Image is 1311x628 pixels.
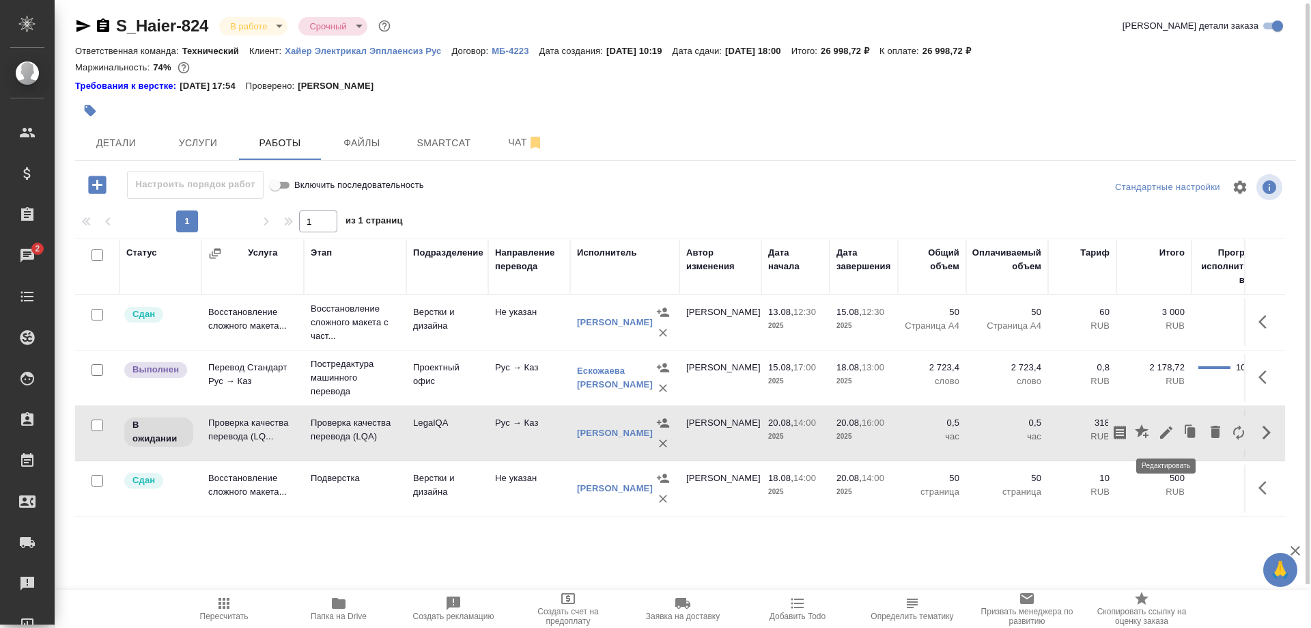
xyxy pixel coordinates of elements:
[406,299,488,346] td: Верстки и дизайна
[123,472,195,490] div: Менеджер проверил работу исполнителя, передает ее на следующий этап
[679,465,761,513] td: [PERSON_NAME]
[1055,430,1110,443] p: RUB
[493,134,559,151] span: Чат
[836,430,891,443] p: 2025
[75,18,91,34] button: Скопировать ссылку для ЯМессенджера
[311,357,399,398] p: Постредактура машинного перевода
[768,246,823,273] div: Дата начала
[1159,246,1185,260] div: Итого
[606,46,673,56] p: [DATE] 10:19
[577,317,653,327] a: [PERSON_NAME]
[413,246,483,260] div: Подразделение
[1123,361,1185,374] p: 2 178,72
[768,319,823,333] p: 2025
[1123,305,1185,319] p: 3 000
[488,354,570,402] td: Рус → Каз
[679,409,761,457] td: [PERSON_NAME]
[208,247,222,260] button: Сгруппировать
[836,473,862,483] p: 20.08,
[298,79,384,93] p: [PERSON_NAME]
[905,472,959,485] p: 50
[1250,361,1283,394] button: Здесь прячутся важные кнопки
[1263,553,1297,587] button: 🙏
[75,96,105,126] button: Добавить тэг
[725,46,791,56] p: [DATE] 18:00
[175,59,193,77] button: 5837.72 RUB;
[1256,174,1285,200] span: Посмотреть информацию
[182,46,249,56] p: Технический
[1055,305,1110,319] p: 60
[132,308,155,321] p: Сдан
[246,79,298,93] p: Проверено:
[1204,416,1227,449] button: Удалить
[1055,416,1110,430] p: 318
[226,21,271,32] button: В работе
[132,363,179,377] p: Выполнен
[653,357,673,378] button: Назначить
[116,16,208,35] a: S_Haier-824
[653,378,673,398] button: Удалить
[95,18,111,34] button: Скопировать ссылку
[1250,305,1283,338] button: Здесь прячутся важные кнопки
[83,135,149,152] span: Детали
[492,44,539,56] a: МБ-4223
[836,307,862,317] p: 15.08,
[311,416,399,443] p: Проверка качества перевода (LQA)
[539,46,606,56] p: Дата создания:
[836,246,891,273] div: Дата завершения
[329,135,395,152] span: Файлы
[411,135,477,152] span: Smartcat
[686,246,755,273] div: Автор изменения
[972,246,1041,273] div: Оплачиваемый объем
[1131,416,1155,449] button: Добавить оценку
[1236,361,1260,374] div: 100.00%
[247,135,313,152] span: Работы
[973,319,1041,333] p: Страница А4
[1055,374,1110,388] p: RUB
[821,46,879,56] p: 26 998,72 ₽
[1055,319,1110,333] p: RUB
[75,46,182,56] p: Ответственная команда:
[673,46,725,56] p: Дата сдачи:
[653,433,673,454] button: Удалить
[973,374,1041,388] p: слово
[1269,556,1292,584] span: 🙏
[1123,472,1185,485] p: 500
[285,46,451,56] p: Хайер Электрикал Эпплаенсиз Рус
[1227,416,1250,449] button: Заменить
[406,409,488,457] td: LegalQA
[285,44,451,56] a: Хайер Электрикал Эпплаенсиз Рус
[653,413,673,433] button: Назначить
[973,485,1041,499] p: страница
[973,305,1041,319] p: 50
[488,465,570,513] td: Не указан
[793,362,816,372] p: 17:00
[791,46,821,56] p: Итого:
[3,238,51,273] a: 2
[1055,472,1110,485] p: 10
[973,472,1041,485] p: 50
[305,21,350,32] button: Срочный
[249,46,285,56] p: Клиент:
[495,246,563,273] div: Направление перевода
[201,299,304,346] td: Восстановление сложного макета...
[768,307,793,317] p: 13.08,
[793,473,816,483] p: 14:00
[527,135,544,151] svg: Отписаться
[123,305,195,324] div: Менеджер проверил работу исполнителя, передает ее на следующий этап
[75,79,180,93] div: Нажми, чтобы открыть папку с инструкцией
[451,46,492,56] p: Договор:
[905,361,959,374] p: 2 723,4
[577,366,653,390] a: Ескожаева [PERSON_NAME]
[768,362,793,372] p: 15.08,
[793,307,816,317] p: 12:30
[406,465,488,513] td: Верстки и дизайна
[793,418,816,428] p: 14:00
[1112,177,1224,198] div: split button
[75,79,180,93] a: Требования к верстке:
[1123,485,1185,499] p: RUB
[1123,374,1185,388] p: RUB
[905,305,959,319] p: 50
[406,354,488,402] td: Проектный офис
[653,489,673,509] button: Удалить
